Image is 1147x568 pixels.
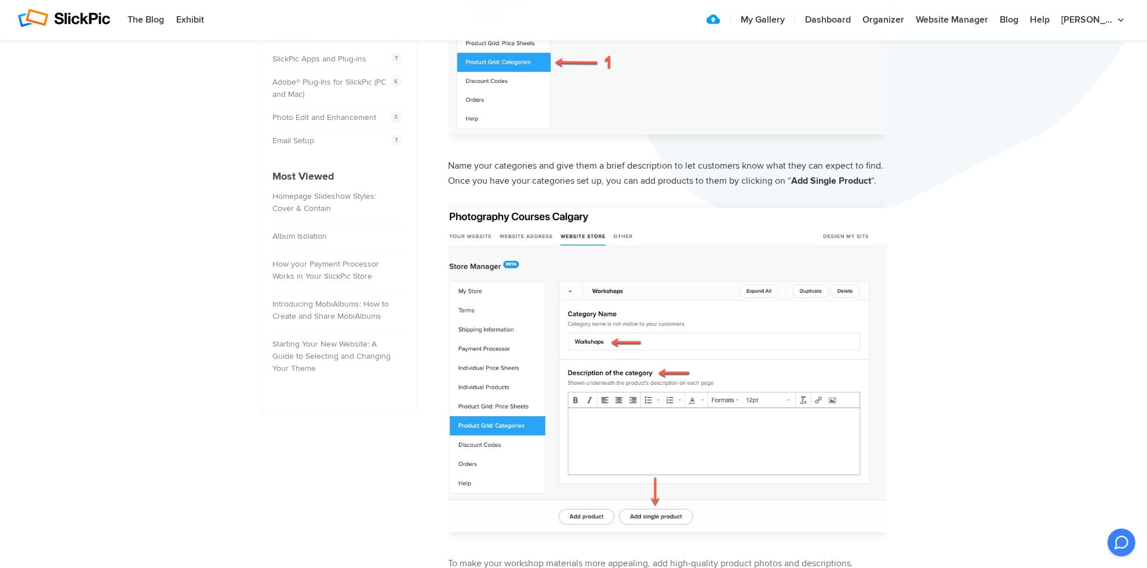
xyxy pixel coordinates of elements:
a: Photo Edit and Enhancement [273,112,377,122]
strong: Add Single Product [792,175,872,187]
a: SlickPic Apps and Plug-ins [273,54,367,64]
a: Homepage Slideshow Styles: Cover & Contain [273,191,377,213]
span: 3 [391,111,402,123]
span: 7 [391,134,402,146]
a: Album Isolation [273,231,327,241]
a: Introducing MobiAlbums: How to Create and Share MobiAlbums [273,299,389,321]
a: Starting Your New Website: A Guide to Selecting and Changing Your Theme [273,339,391,373]
a: Adobe® Plug-Ins for SlickPic (PC and Mac) [273,77,387,99]
a: How your Payment Processor Works in Your SlickPic Store [273,259,380,281]
h4: Most Viewed [273,169,405,184]
span: 6 [391,76,402,88]
span: 7 [391,53,402,64]
a: Email Setup [273,136,315,145]
p: Name your categories and give them a brief description to let customers know what they can expect... [449,158,887,189]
